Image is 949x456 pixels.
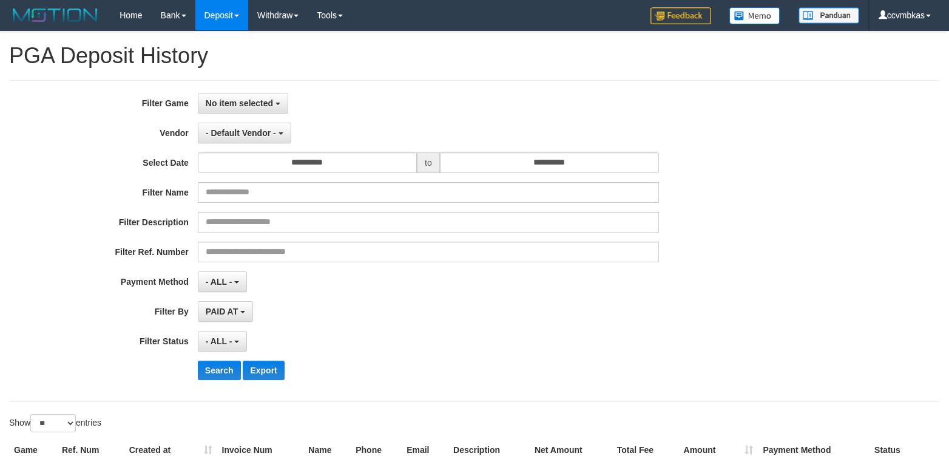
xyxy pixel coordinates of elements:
[198,361,241,380] button: Search
[799,7,859,24] img: panduan.png
[243,361,284,380] button: Export
[206,277,232,287] span: - ALL -
[198,271,247,292] button: - ALL -
[206,307,238,316] span: PAID AT
[198,331,247,352] button: - ALL -
[9,414,101,432] label: Show entries
[9,44,940,68] h1: PGA Deposit History
[206,98,273,108] span: No item selected
[206,128,276,138] span: - Default Vendor -
[198,123,291,143] button: - Default Vendor -
[30,414,76,432] select: Showentries
[9,6,101,24] img: MOTION_logo.png
[206,336,232,346] span: - ALL -
[417,152,440,173] span: to
[729,7,780,24] img: Button%20Memo.svg
[198,301,253,322] button: PAID AT
[650,7,711,24] img: Feedback.jpg
[198,93,288,114] button: No item selected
